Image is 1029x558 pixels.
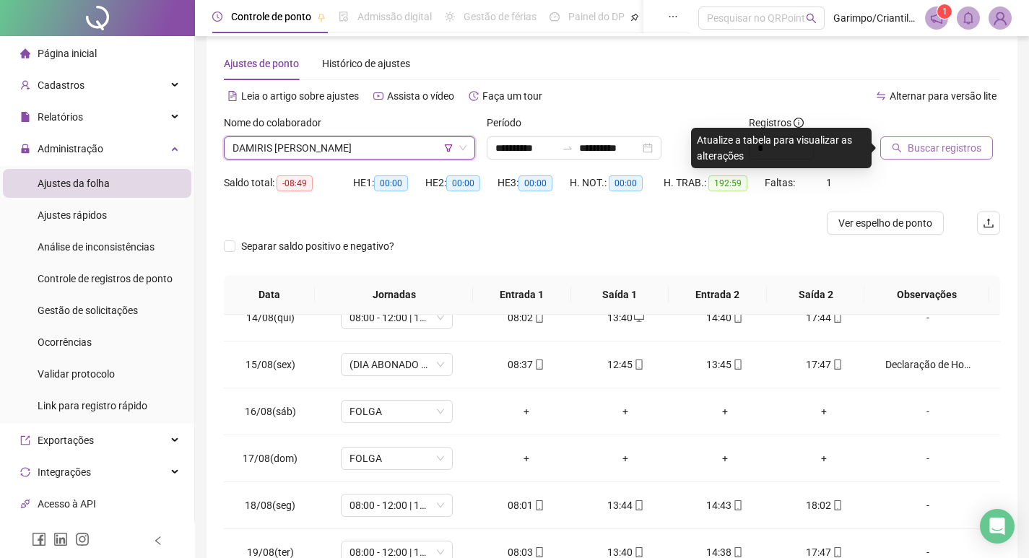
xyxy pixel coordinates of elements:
[550,12,560,22] span: dashboard
[562,142,573,154] span: to
[425,175,498,191] div: HE 2:
[32,532,46,546] span: facebook
[20,80,30,90] span: user-add
[469,91,479,101] span: history
[464,11,537,22] span: Gestão de férias
[349,354,444,375] span: (DIA ABONADO PARCIALMENTE)
[687,450,763,466] div: +
[488,310,565,326] div: 08:02
[473,275,571,315] th: Entrada 1
[767,275,865,315] th: Saída 2
[587,450,664,466] div: +
[487,115,531,131] label: Período
[731,547,743,557] span: mobile
[246,312,295,323] span: 14/08(qui)
[488,404,565,419] div: +
[937,4,952,19] sup: 1
[488,450,565,466] div: +
[20,499,30,509] span: api
[786,357,863,372] div: 17:47
[518,175,552,191] span: 00:00
[241,90,359,102] span: Leia o artigo sobre ajustes
[765,177,797,188] span: Faltas:
[459,144,467,152] span: down
[387,90,454,102] span: Assista o vídeo
[806,13,817,24] span: search
[339,12,349,22] span: file-done
[38,143,103,154] span: Administração
[245,500,295,511] span: 18/08(seg)
[349,401,444,422] span: FOLGA
[243,453,298,464] span: 17/08(dom)
[374,175,408,191] span: 00:00
[373,91,383,101] span: youtube
[749,115,804,131] span: Registros
[317,13,326,22] span: pushpin
[587,497,664,513] div: 13:44
[444,144,453,152] span: filter
[38,368,115,380] span: Validar protocolo
[570,175,664,191] div: H. NOT.:
[890,90,997,102] span: Alternar para versão lite
[38,178,110,189] span: Ajustes da folha
[322,58,410,69] span: Histórico de ajustes
[876,91,886,101] span: swap
[831,500,843,510] span: mobile
[568,11,625,22] span: Painel do DP
[983,217,994,229] span: upload
[235,238,400,254] span: Separar saldo positivo e negativo?
[633,359,644,370] span: mobile
[731,500,743,510] span: mobile
[53,532,68,546] span: linkedin
[930,12,943,25] span: notification
[349,307,444,328] span: 08:00 - 12:00 | 13:00 - 17:40
[630,13,639,22] span: pushpin
[876,287,977,302] span: Observações
[587,310,664,326] div: 13:40
[357,11,432,22] span: Admissão digital
[942,6,947,17] span: 1
[247,546,294,558] span: 19/08(ter)
[892,143,902,153] span: search
[708,175,747,191] span: 192:59
[38,79,84,91] span: Cadastros
[482,90,542,102] span: Faça um tour
[353,175,425,191] div: HE 1:
[571,275,669,315] th: Saída 1
[224,175,353,191] div: Saldo total:
[533,547,544,557] span: mobile
[962,12,975,25] span: bell
[38,111,83,123] span: Relatórios
[38,336,92,348] span: Ocorrências
[231,11,311,22] span: Controle de ponto
[445,12,455,22] span: sun
[880,136,993,160] button: Buscar registros
[885,357,971,372] div: Declaração de Horas
[831,359,843,370] span: mobile
[38,466,91,478] span: Integrações
[980,509,1015,544] div: Open Intercom Messenger
[633,500,644,510] span: mobile
[687,404,763,419] div: +
[669,275,767,315] th: Entrada 2
[826,177,832,188] span: 1
[488,497,565,513] div: 08:01
[609,175,643,191] span: 00:00
[233,137,466,159] span: DAMIRIS NATACHA PINHEIRO
[153,536,163,546] span: left
[989,7,1011,29] img: 2226
[687,357,763,372] div: 13:45
[831,313,843,323] span: mobile
[885,497,971,513] div: -
[488,357,565,372] div: 08:37
[224,58,299,69] span: Ajustes de ponto
[885,310,971,326] div: -
[38,435,94,446] span: Exportações
[277,175,313,191] span: -08:49
[633,313,644,323] span: desktop
[246,359,295,370] span: 15/08(sex)
[838,215,932,231] span: Ver espelho de ponto
[20,112,30,122] span: file
[587,404,664,419] div: +
[533,313,544,323] span: mobile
